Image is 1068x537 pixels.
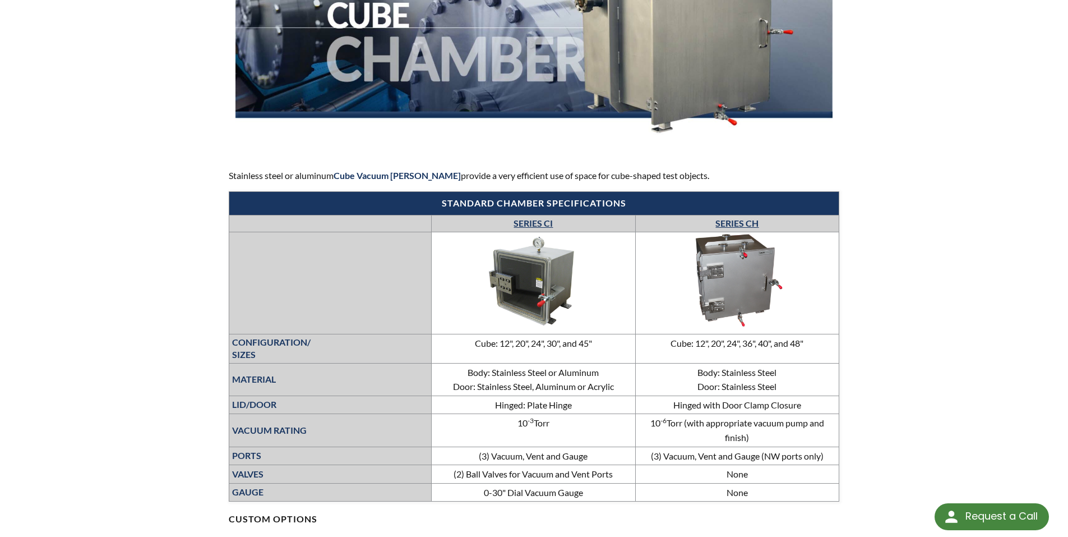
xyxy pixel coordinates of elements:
[229,414,432,447] th: VACUUM RATING
[334,170,461,181] strong: Cube Vacuum [PERSON_NAME]
[432,465,635,484] td: (2) Ball Valves for Vacuum and Vent Ports
[635,396,839,414] td: Hinged with Door Clamp Closure
[635,483,839,502] td: None
[514,218,553,228] a: SERIES CI
[229,396,432,414] th: LID/DOOR
[715,218,759,228] a: SERIES CH
[635,414,839,447] td: 10 Torr (with appropriate vacuum pump and finish)
[432,447,635,465] td: (3) Vacuum, Vent and Gauge
[229,168,840,183] p: Stainless steel or aluminum provide a very efficient use of space for cube-shaped test objects.
[229,465,432,484] th: VALVES
[432,483,635,502] td: 0-30" Dial Vacuum Gauge
[635,363,839,396] td: Body: Stainless Steel Door: Stainless Steel
[942,508,960,526] img: round button
[635,447,839,465] td: (3) Vacuum, Vent and Gauge (NW ports only)
[935,503,1049,530] div: Request a Call
[229,334,432,363] th: CONFIGURATION/ SIZES
[660,416,667,425] sup: -6
[229,483,432,502] th: GAUGE
[229,447,432,465] th: PORTS
[965,503,1038,529] div: Request a Call
[432,363,635,396] td: Body: Stainless Steel or Aluminum Door: Stainless Steel, Aluminum or Acrylic
[653,234,821,329] img: Series CH Cube Chamber image
[449,234,617,329] img: Series CC—Cube Chamber image
[432,396,635,414] td: Hinged: Plate Hinge
[432,334,635,363] td: Cube: 12", 20", 24", 30", and 45"
[528,416,534,425] sup: -3
[235,198,834,209] h4: Standard chamber specifications
[229,502,840,525] h4: CUSTOM OPTIONS
[432,414,635,447] td: 10 Torr
[635,334,839,363] td: Cube: 12", 20", 24", 36", 40", and 48"
[229,363,432,396] th: MATERIAL
[635,465,839,484] td: None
